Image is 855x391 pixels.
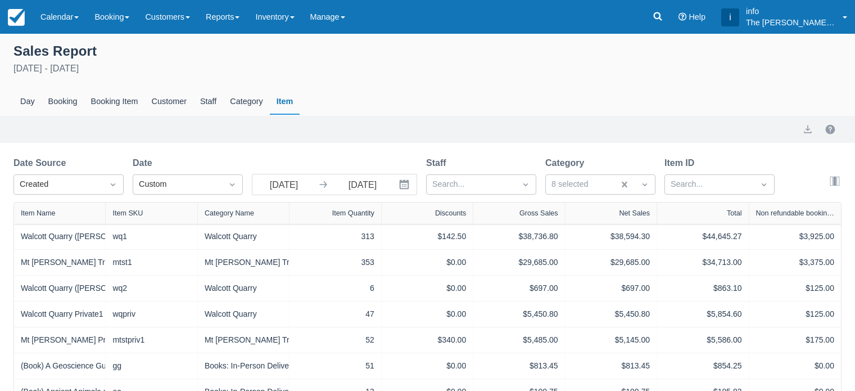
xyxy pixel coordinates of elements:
div: 313 [296,231,374,242]
div: Item Name [21,209,56,217]
button: export [801,123,815,136]
div: $0.00 [756,360,834,372]
div: Custom [139,178,216,191]
div: $5,854.60 [664,308,741,320]
div: $175.00 [756,334,834,346]
input: End Date [331,174,394,195]
div: $697.00 [480,282,558,294]
div: Net Sales [619,209,650,217]
div: [DATE] - [DATE] [13,62,842,75]
img: checkfront-main-nav-mini-logo.png [8,9,25,26]
div: 353 [296,257,374,268]
div: $44,645.27 [664,231,741,242]
div: Sales Report [13,41,842,60]
div: 52 [296,334,374,346]
div: Walcott Quarry [205,231,282,242]
div: Item Quantity [332,209,374,217]
label: Category [545,156,589,170]
div: $5,450.80 [480,308,558,320]
div: 51 [296,360,374,372]
div: Walcott Quarry [205,308,282,320]
div: $863.10 [664,282,741,294]
div: $340.00 [388,334,466,346]
label: Item ID [664,156,699,170]
div: mtst1 [112,257,190,268]
div: Walcott Quarry [205,282,282,294]
label: Staff [426,156,451,170]
div: Discounts [435,209,466,217]
div: Non refundable booking fee (included) [756,209,834,217]
label: Date Source [13,156,70,170]
span: Help [689,12,705,21]
div: $125.00 [756,282,834,294]
div: wq2 [112,282,190,294]
div: $3,375.00 [756,257,834,268]
div: gg [112,360,190,372]
div: $0.00 [388,360,466,372]
div: mtstpriv1 [112,334,190,346]
div: 6 [296,282,374,294]
div: Booking Item [84,89,145,115]
div: wq1 [112,231,190,242]
p: The [PERSON_NAME] Shale Geoscience Foundation [746,17,836,28]
a: (Book) A Geoscience Guide to the [PERSON_NAME] Shale [21,360,227,372]
div: i [721,8,739,26]
div: Created [20,178,97,191]
div: Booking [42,89,84,115]
div: Item [270,89,300,115]
span: Dropdown icon [639,179,650,190]
div: $34,713.00 [664,257,741,268]
i: Help [678,13,686,21]
a: Mt [PERSON_NAME] Trilobite Beds [21,257,145,268]
span: Dropdown icon [107,179,119,190]
button: Interact with the calendar and add the check-in date for your trip. [394,174,417,195]
div: $854.25 [664,360,741,372]
div: wqpriv [112,308,190,320]
div: Day [13,89,42,115]
div: 47 [296,308,374,320]
div: $813.45 [480,360,558,372]
a: Walcott Quarry ([PERSON_NAME] Shale) Group2 [21,282,194,294]
div: Mt [PERSON_NAME] Trilobite beds [205,334,282,346]
span: Dropdown icon [758,179,770,190]
div: $5,450.80 [572,308,650,320]
div: $5,586.00 [664,334,741,346]
div: Mt [PERSON_NAME] Trilobite beds [205,257,282,268]
div: $142.50 [388,231,466,242]
div: Customer [145,89,193,115]
div: $0.00 [388,308,466,320]
div: $38,736.80 [480,231,558,242]
span: Dropdown icon [520,179,531,190]
a: Walcott Quarry ([PERSON_NAME] Shale) [21,231,166,242]
div: Staff [193,89,223,115]
div: $38,594.30 [572,231,650,242]
a: Walcott Quarry Private1 Closed [21,308,129,320]
label: Date [133,156,157,170]
div: $29,685.00 [572,257,650,268]
div: $5,485.00 [480,334,558,346]
div: $29,685.00 [480,257,558,268]
div: $0.00 [388,257,466,268]
p: info [746,6,836,17]
div: $0.00 [388,282,466,294]
div: Category Name [205,209,254,217]
div: Books: In-Person Delivery [205,360,282,372]
div: Total [727,209,742,217]
div: $813.45 [572,360,650,372]
div: $697.00 [572,282,650,294]
div: Gross Sales [519,209,558,217]
div: $5,145.00 [572,334,650,346]
a: Mt [PERSON_NAME] Private1 Closed [21,334,153,346]
input: Start Date [252,174,315,195]
div: Category [223,89,269,115]
span: Dropdown icon [227,179,238,190]
div: $3,925.00 [756,231,834,242]
div: $125.00 [756,308,834,320]
div: Item SKU [112,209,143,217]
